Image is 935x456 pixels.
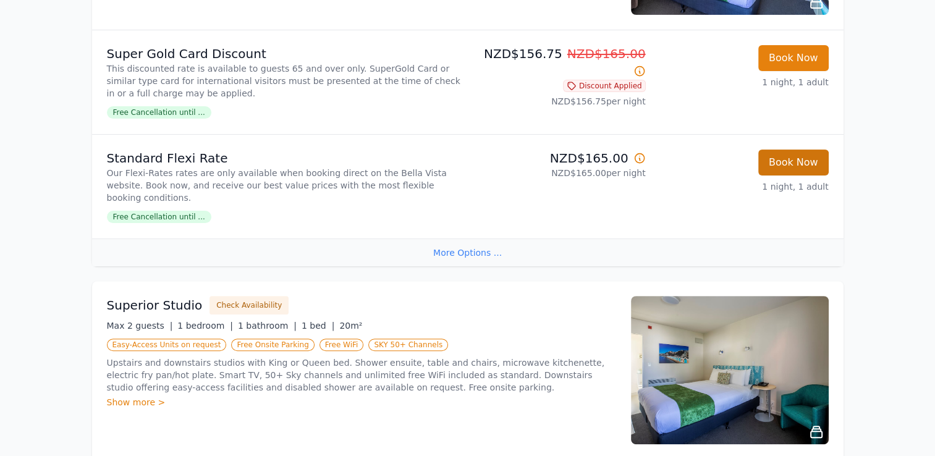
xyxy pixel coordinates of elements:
span: Easy-Access Units on request [107,339,227,351]
p: NZD$165.00 [473,150,646,167]
span: 1 bedroom | [177,321,233,331]
span: SKY 50+ Channels [368,339,448,351]
p: Our Flexi-Rates rates are only available when booking direct on the Bella Vista website. Book now... [107,167,463,204]
div: More Options ... [92,239,844,266]
span: 20m² [339,321,362,331]
p: Upstairs and downstairs studios with King or Queen bed. Shower ensuite, table and chairs, microwa... [107,357,616,394]
button: Book Now [758,45,829,71]
p: NZD$156.75 [473,45,646,80]
span: Free Onsite Parking [231,339,314,351]
p: NZD$165.00 per night [473,167,646,179]
span: 1 bed | [302,321,334,331]
p: Standard Flexi Rate [107,150,463,167]
p: 1 night, 1 adult [656,76,829,88]
span: Free Cancellation until ... [107,211,211,223]
div: Show more > [107,396,616,408]
span: Free Cancellation until ... [107,106,211,119]
p: 1 night, 1 adult [656,180,829,193]
p: NZD$156.75 per night [473,95,646,108]
span: Discount Applied [563,80,646,92]
h3: Superior Studio [107,297,203,314]
p: This discounted rate is available to guests 65 and over only. SuperGold Card or similar type card... [107,62,463,99]
span: NZD$165.00 [567,46,646,61]
button: Check Availability [209,296,289,315]
p: Super Gold Card Discount [107,45,463,62]
span: 1 bathroom | [238,321,297,331]
button: Book Now [758,150,829,175]
span: Max 2 guests | [107,321,173,331]
span: Free WiFi [319,339,364,351]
